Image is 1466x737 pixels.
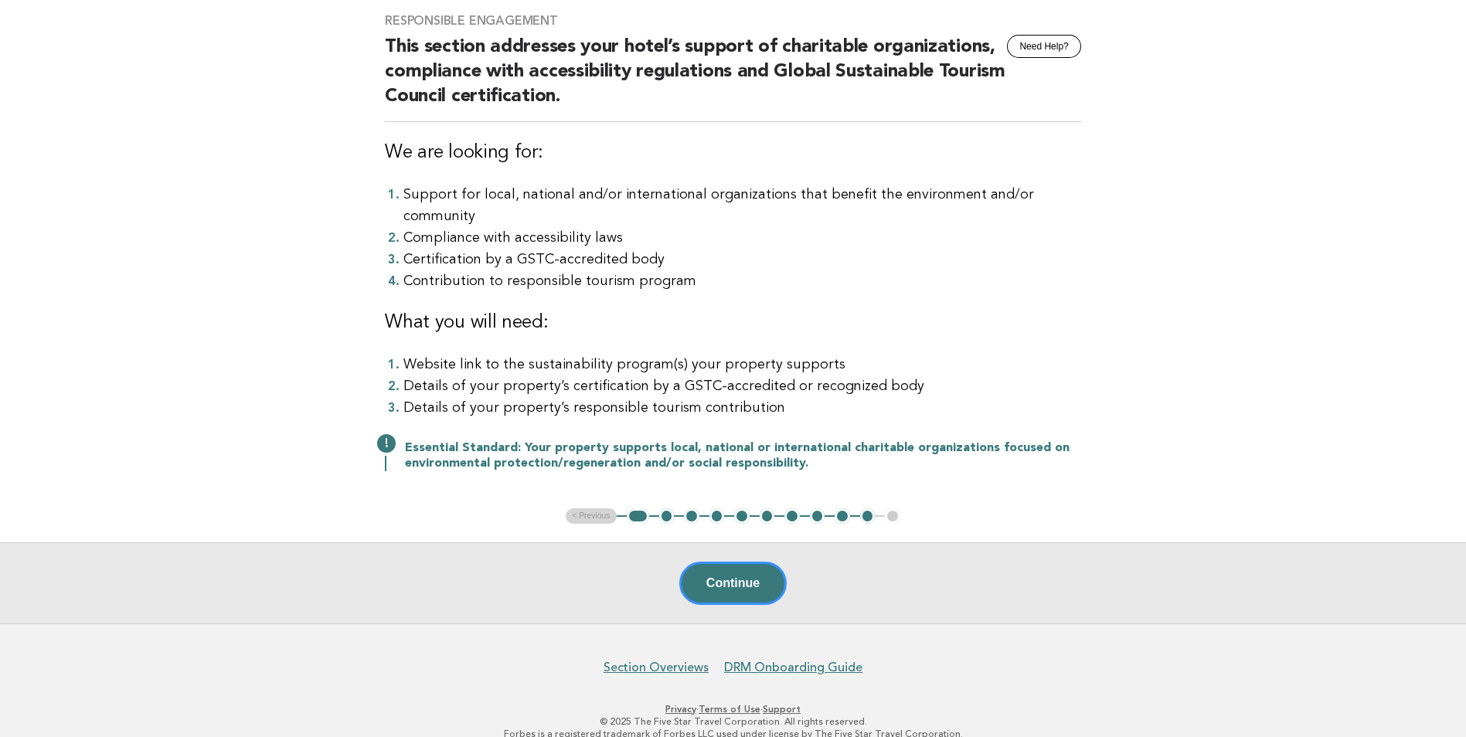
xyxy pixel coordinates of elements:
button: 9 [835,508,850,524]
li: Details of your property’s responsible tourism contribution [403,397,1081,419]
li: Certification by a GSTC-accredited body [403,249,1081,270]
button: Continue [679,562,787,605]
li: Website link to the sustainability program(s) your property supports [403,354,1081,375]
li: Support for local, national and/or international organizations that benefit the environment and/o... [403,184,1081,227]
p: © 2025 The Five Star Travel Corporation. All rights reserved. [260,715,1206,728]
li: Compliance with accessibility laws [403,227,1081,249]
button: 6 [760,508,775,524]
button: 3 [684,508,699,524]
a: Section Overviews [604,660,709,675]
h3: What you will need: [385,311,1081,335]
li: Details of your property’s certification by a GSTC-accredited or recognized body [403,375,1081,397]
a: DRM Onboarding Guide [724,660,862,675]
button: 5 [734,508,750,524]
a: Terms of Use [699,704,760,715]
button: 4 [709,508,725,524]
button: 7 [784,508,800,524]
button: Need Help? [1007,35,1080,58]
button: 10 [860,508,876,524]
a: Privacy [665,704,696,715]
p: Essential Standard: Your property supports local, national or international charitable organizati... [405,440,1081,471]
button: 8 [810,508,825,524]
h2: This section addresses your hotel’s support of charitable organizations, compliance with accessib... [385,35,1081,122]
a: Support [763,704,801,715]
button: 2 [659,508,675,524]
h3: We are looking for: [385,141,1081,165]
p: · · [260,703,1206,715]
h3: Responsible Engagement [385,13,1081,29]
li: Contribution to responsible tourism program [403,270,1081,292]
button: 1 [627,508,649,524]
